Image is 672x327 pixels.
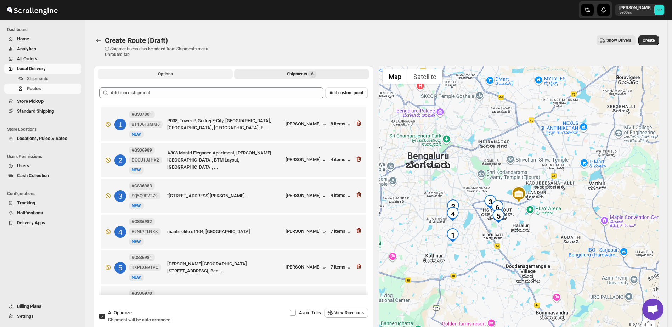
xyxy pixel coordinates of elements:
div: "[STREET_ADDRESS][PERSON_NAME]... [167,192,283,199]
button: All Orders [4,54,81,64]
button: Delivery Apps [4,218,81,228]
span: NEW [132,239,141,244]
button: Routes [94,35,103,45]
div: [PERSON_NAME][GEOGRAPHIC_DATA] [STREET_ADDRESS], Ben... [167,260,283,275]
span: Analytics [17,46,36,51]
span: All Orders [17,56,38,61]
b: #GS36981 [132,255,152,260]
button: Analytics [4,44,81,54]
span: Avoid Tolls [299,310,321,315]
button: Settings [4,311,81,321]
span: Routes [27,86,41,91]
b: #GS36970 [132,291,152,296]
span: Options [158,71,173,77]
button: Routes [4,84,81,94]
a: Open chat [642,299,663,320]
button: Show street map [383,69,407,84]
button: Billing Plans [4,301,81,311]
button: User menu [615,4,665,16]
span: Billing Plans [17,304,41,309]
span: Create Route (Draft) [105,36,168,45]
span: Shipment will be auto arranged [108,317,170,322]
button: 8 items [331,121,352,128]
button: All Route Options [98,69,233,79]
span: NEW [132,203,141,208]
button: Shipments [4,74,81,84]
b: #GS36983 [132,184,152,188]
div: 6 [490,200,504,214]
div: 5 [114,262,126,274]
span: Locations, Rules & Rates [17,136,67,141]
button: Show satellite imagery [407,69,442,84]
div: 5 [491,209,506,223]
button: [PERSON_NAME] [286,121,328,128]
span: NEW [132,168,141,173]
span: Standard Shipping [17,108,54,114]
button: Create [638,35,659,45]
span: Configurations [7,191,81,197]
div: 1 [114,119,126,130]
span: TXPLXG91PQ [132,265,158,270]
span: Home [17,36,29,41]
button: Home [4,34,81,44]
div: 4 [446,207,460,221]
div: A303 Mantri Elegance Apartment, [PERSON_NAME][GEOGRAPHIC_DATA], BTM Layout, [GEOGRAPHIC_DATA], ... [167,150,283,171]
button: 7 items [331,264,352,271]
span: 814D6F3MM6 [132,122,160,127]
input: Add more shipment [111,87,323,98]
button: View Directions [324,308,368,318]
div: P008, Tower P, Godrej E-City, [GEOGRAPHIC_DATA], [GEOGRAPHIC_DATA], [GEOGRAPHIC_DATA], E... [167,117,283,131]
div: 2 [114,154,126,166]
div: 4 [114,226,126,238]
button: [PERSON_NAME] [286,229,328,236]
span: Store Locations [7,126,81,132]
button: 4 items [331,157,352,164]
span: Create [643,38,655,43]
div: 3 [114,190,126,202]
span: Show Drivers [606,38,631,43]
span: DGGU1JJHX2 [132,157,159,163]
span: AI Optimize [108,310,132,315]
button: Selected Shipments [234,69,369,79]
div: 3 [483,195,497,209]
img: ScrollEngine [6,1,59,19]
span: Shipments [27,76,49,81]
button: Users [4,161,81,171]
span: Add custom point [329,90,363,96]
span: Store PickUp [17,98,44,104]
div: 2 [446,199,460,214]
div: [PERSON_NAME] [286,157,328,164]
b: #GS36989 [132,148,152,153]
span: NEW [132,132,141,137]
span: Notifications [17,210,43,215]
span: Tracking [17,200,35,205]
p: [PERSON_NAME] [619,5,651,11]
div: 7 items [331,229,352,236]
span: NEW [132,275,141,280]
div: 1 [446,228,460,242]
p: ⓘ Shipments can also be added from Shipments menu Unrouted tab [105,46,216,57]
b: #GS37001 [132,112,152,117]
span: SQ5Q9SV3Z9 [132,193,158,199]
button: [PERSON_NAME] [286,264,328,271]
span: Users Permissions [7,154,81,159]
button: [PERSON_NAME] [286,193,328,200]
div: Selected Shipments [94,81,373,298]
p: 5e00ac [619,11,651,15]
span: Users [17,163,29,168]
button: Show Drivers [597,35,636,45]
div: mantri elite c1104, [GEOGRAPHIC_DATA] [167,228,283,235]
span: E9NL7TLNXK [132,229,158,235]
button: Tracking [4,198,81,208]
span: 6 [311,71,314,77]
button: 4 items [331,193,352,200]
button: Cash Collection [4,171,81,181]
